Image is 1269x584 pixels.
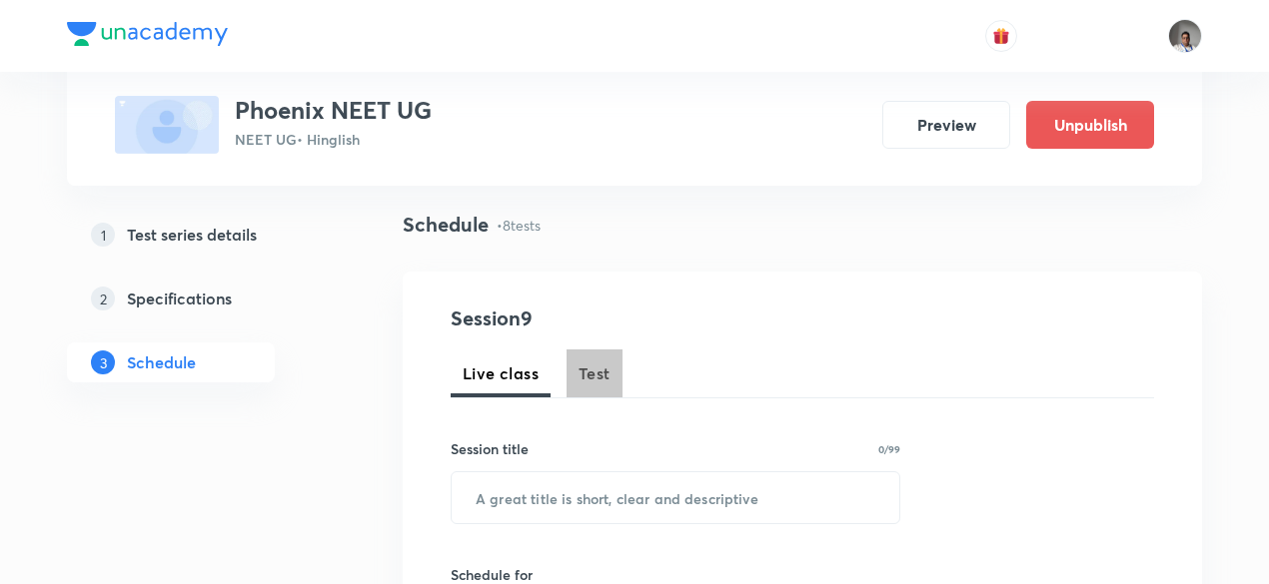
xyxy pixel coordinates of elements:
[992,27,1010,45] img: avatar
[235,96,432,125] h3: Phoenix NEET UG
[878,444,900,454] p: 0/99
[451,438,529,459] h6: Session title
[115,96,219,154] img: fallback-thumbnail.png
[985,20,1017,52] button: avatar
[91,287,115,310] p: 2
[91,223,115,247] p: 1
[127,287,232,310] h5: Specifications
[67,22,228,46] img: Company Logo
[463,361,539,385] span: Live class
[452,472,899,523] input: A great title is short, clear and descriptive
[127,223,257,247] h5: Test series details
[1026,101,1154,149] button: Unpublish
[67,22,228,51] a: Company Logo
[403,210,489,240] h4: Schedule
[127,350,196,374] h5: Schedule
[67,279,339,318] a: 2Specifications
[235,129,432,150] p: NEET UG • Hinglish
[67,215,339,255] a: 1Test series details
[451,303,815,333] h4: Session 9
[91,350,115,374] p: 3
[1168,19,1202,53] img: Vikram Mathur
[497,215,541,236] p: • 8 tests
[882,101,1010,149] button: Preview
[579,361,611,385] span: Test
